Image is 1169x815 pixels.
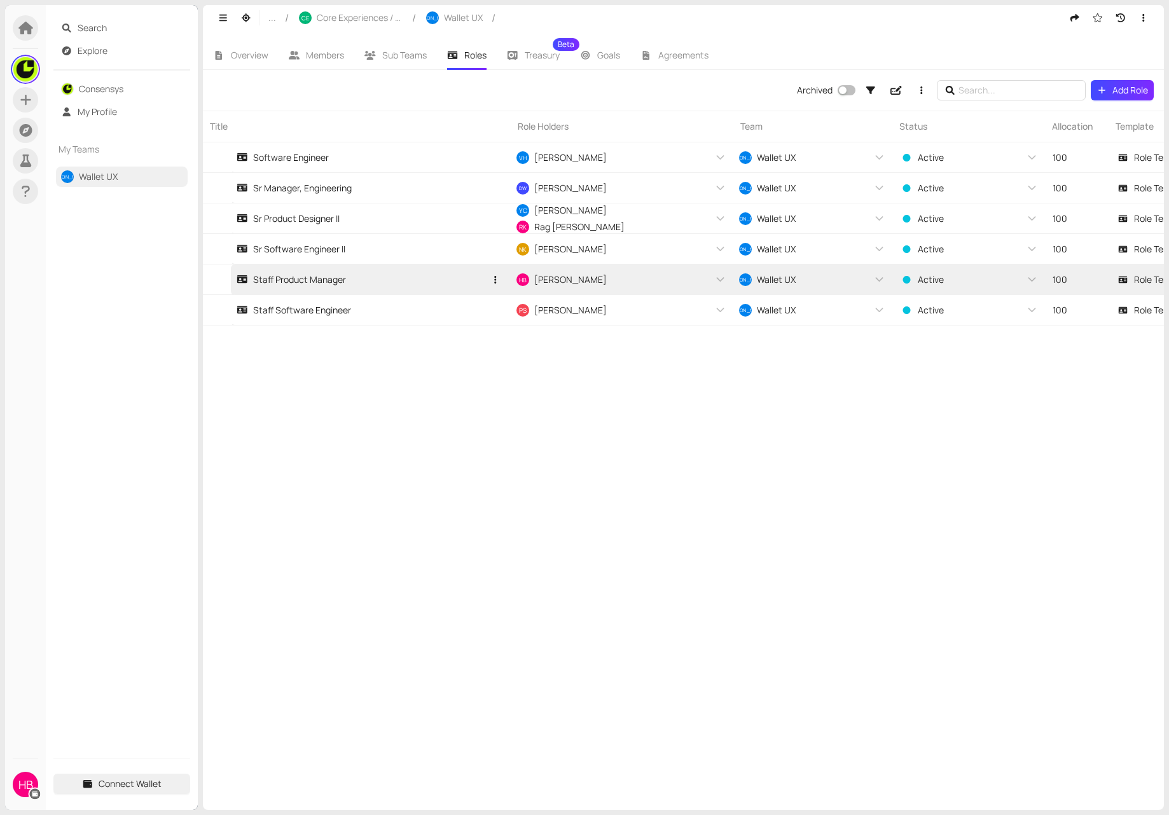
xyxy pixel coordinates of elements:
[237,295,485,325] a: Staff Software Engineer
[757,181,796,195] span: Wallet UX
[958,83,1068,97] input: Search...
[237,303,351,317] div: Staff Software Engineer
[519,273,527,285] span: HB
[519,204,527,217] span: YC
[79,83,123,95] a: Consensys
[519,183,527,193] span: DW
[892,111,1045,142] div: Status
[317,11,403,25] span: Core Experiences / Network Abstraction
[525,51,560,60] span: Treasury
[1045,239,1109,259] input: Enter value
[757,212,796,226] span: Wallet UX
[726,153,764,162] span: [PERSON_NAME]
[658,49,709,61] span: Agreements
[757,303,796,317] span: Wallet UX
[237,151,329,165] div: Software Engineer
[534,242,607,256] span: [PERSON_NAME]
[918,212,944,226] span: Active
[237,242,345,256] div: Sr Software Engineer II
[262,8,282,28] button: ...
[306,49,344,61] span: Members
[78,45,107,57] a: Explore
[1045,147,1109,168] input: Enter value
[1045,300,1109,320] input: Enter value
[1091,80,1154,100] button: Add Role
[918,242,944,256] span: Active
[553,38,579,51] sup: Beta
[726,275,764,284] span: [PERSON_NAME]
[203,111,511,142] div: Title
[757,242,796,256] span: Wallet UX
[231,49,268,61] span: Overview
[301,15,309,21] span: CE
[1112,83,1148,97] span: Add Role
[414,15,452,20] span: [PERSON_NAME]
[519,304,527,317] span: PS
[519,151,527,163] span: VH
[918,181,944,195] span: Active
[268,11,276,25] span: ...
[13,57,38,81] img: UpR549OQDm.jpeg
[237,142,485,172] a: Software Engineer
[534,273,607,287] span: [PERSON_NAME]
[1045,111,1109,142] div: Allocation
[918,151,944,165] span: Active
[237,212,340,226] div: Sr Product Designer II
[420,8,489,28] button: [PERSON_NAME]Wallet UX
[444,11,483,25] span: Wallet UX
[918,273,944,287] span: Active
[534,181,607,195] span: [PERSON_NAME]
[1045,209,1109,229] input: Enter value
[293,8,410,28] button: CECore Experiences / Network Abstraction
[382,49,427,61] span: Sub Teams
[1045,178,1109,198] input: Enter value
[726,183,764,193] span: [PERSON_NAME]
[534,220,625,234] span: Rag [PERSON_NAME]
[78,18,183,38] span: Search
[53,774,190,794] button: Connect Wallet
[733,111,892,142] div: Team
[519,221,527,233] span: RK
[757,151,796,165] span: Wallet UX
[59,142,163,156] span: My Teams
[757,273,796,287] span: Wallet UX
[18,772,33,797] span: HB
[797,83,833,97] div: Archived
[726,214,764,223] span: [PERSON_NAME]
[726,305,764,315] span: [PERSON_NAME]
[519,243,527,254] span: NK
[79,170,118,182] a: Wallet UX
[918,303,944,317] span: Active
[237,203,485,233] a: Sr Product Designer II
[237,173,485,203] a: Sr Manager, Engineering
[99,777,162,791] span: Connect Wallet
[53,135,190,164] div: My Teams
[511,111,733,142] div: Role Holders
[237,181,352,195] div: Sr Manager, Engineering
[1045,270,1109,290] input: Enter value
[726,244,764,254] span: [PERSON_NAME]
[78,106,117,118] a: My Profile
[597,49,620,61] span: Goals
[534,203,607,217] span: [PERSON_NAME]
[237,234,485,264] a: Sr Software Engineer II
[237,264,485,294] a: Staff Product Manager
[237,273,346,287] div: Staff Product Manager
[534,151,607,165] span: [PERSON_NAME]
[534,303,607,317] span: [PERSON_NAME]
[464,49,487,61] span: Roles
